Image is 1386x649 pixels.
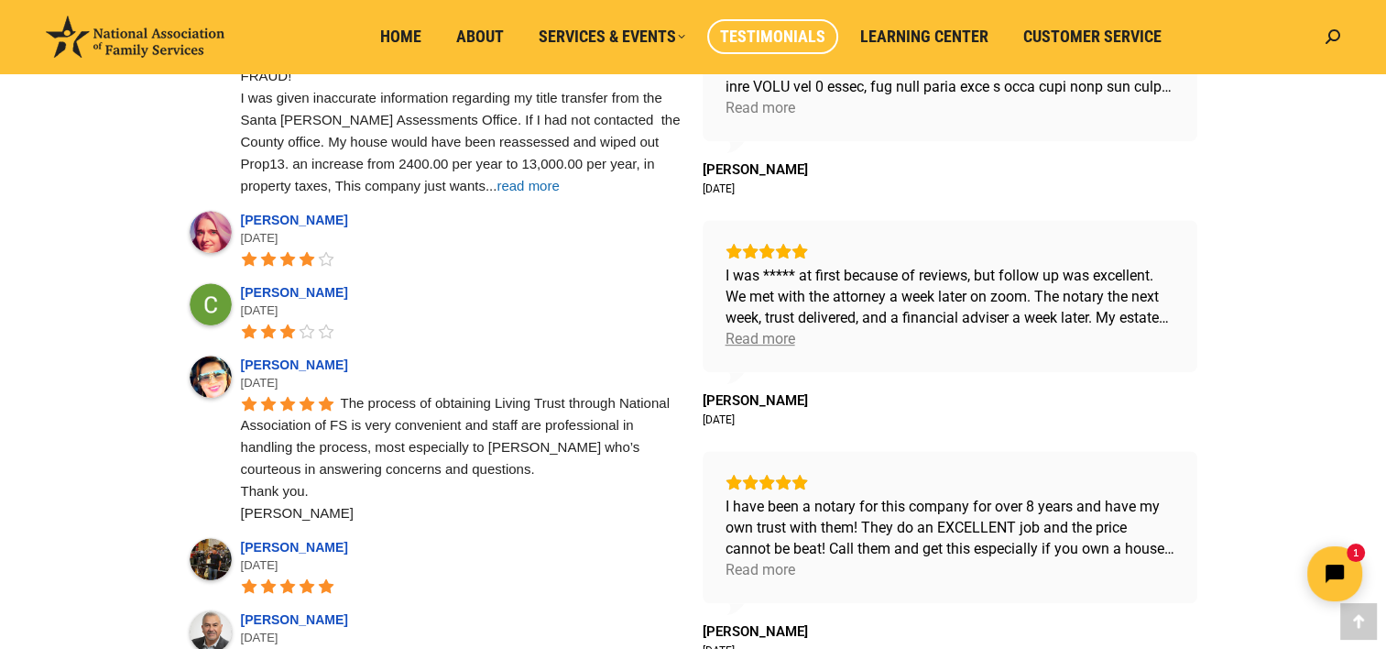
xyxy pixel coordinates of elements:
a: [PERSON_NAME] [241,540,354,555]
span: [PERSON_NAME] [703,623,808,640]
a: [PERSON_NAME] [241,612,354,627]
div: [DATE] [241,302,684,320]
a: [PERSON_NAME] [241,213,354,227]
div: Rating: 5.0 out of 5 [726,243,1174,259]
span: ... [486,178,497,193]
span: Services & Events [539,27,685,47]
a: Testimonials [707,19,838,54]
div: I have been a notary for this company for over 8 years and have my own trust with them! They do a... [726,496,1174,559]
a: Learning Center [847,19,1001,54]
a: Home [367,19,434,54]
div: [DATE] [703,181,735,196]
div: [DATE] [241,374,684,392]
span: Testimonials [720,27,825,47]
div: [DATE] [241,229,684,247]
div: Read more [726,328,795,349]
div: [DATE] [241,556,684,575]
a: [PERSON_NAME] [241,357,354,372]
a: About [443,19,517,54]
a: Review by Suzanne W [703,161,808,178]
a: Review by Kathryn F [703,392,808,409]
span: Learning Center [860,27,988,47]
a: Review by Debbie N [703,623,808,640]
span: read more [497,178,559,193]
a: Customer Service [1010,19,1174,54]
span: Customer Service [1023,27,1162,47]
div: Read more [726,97,795,118]
span: [PERSON_NAME] [703,392,808,409]
img: National Association of Family Services [46,16,224,58]
div: [DATE] [703,412,735,427]
span: Home [380,27,421,47]
span: [PERSON_NAME] [703,161,808,178]
a: [PERSON_NAME] [241,285,354,300]
div: Rating: 5.0 out of 5 [726,474,1174,490]
div: I was ***** at first because of reviews, but follow up was excellent. We met with the attorney a ... [726,265,1174,328]
span: About [456,27,504,47]
iframe: Tidio Chat [1063,531,1378,617]
span: I was told there is a 10 day cancellation period, They will not honor that promise. BBB has numer... [241,2,687,193]
span: The process of obtaining Living Trust through National Association of FS is very convenient and s... [241,395,673,521]
div: Read more [726,559,795,580]
div: [DATE] [241,629,684,647]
